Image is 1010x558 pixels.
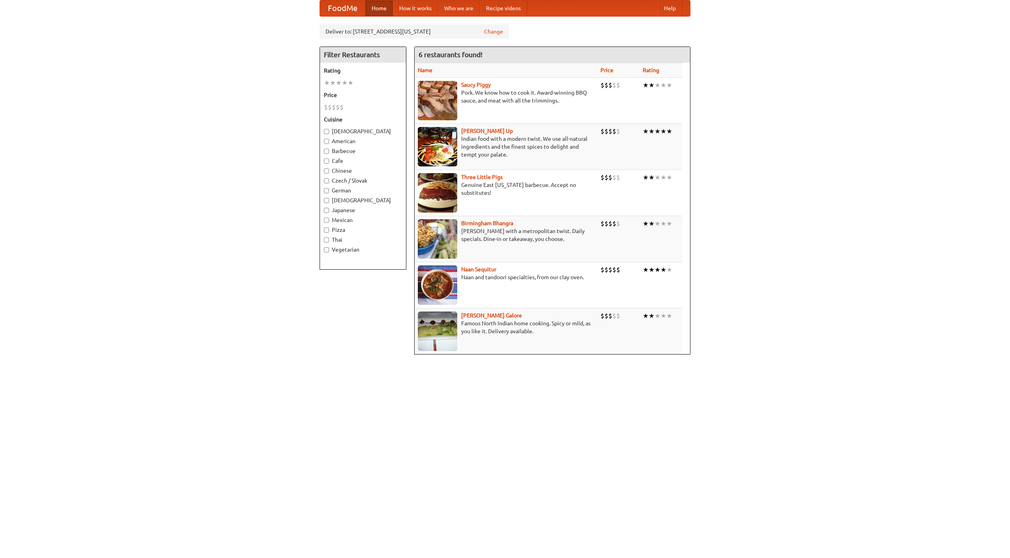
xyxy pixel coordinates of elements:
[324,139,329,144] input: American
[418,319,594,335] p: Famous North Indian home cooking. Spicy or mild, as you like it. Delivery available.
[348,78,353,87] li: ★
[461,312,522,319] a: [PERSON_NAME] Galore
[418,312,457,351] img: currygalore.jpg
[393,0,438,16] a: How it works
[616,127,620,136] li: $
[649,81,655,90] li: ★
[660,312,666,320] li: ★
[418,81,457,120] img: saucy.jpg
[666,127,672,136] li: ★
[324,159,329,164] input: Cafe
[418,181,594,197] p: Genuine East [US_STATE] barbecue. Accept no substitutes!
[324,129,329,134] input: [DEMOGRAPHIC_DATA]
[324,226,402,234] label: Pizza
[461,266,496,272] a: Naan Sequitur
[418,135,594,159] p: Indian food with a modern twist. We use all-natural ingredients and the finest spices to delight ...
[616,265,620,274] li: $
[660,219,666,228] li: ★
[324,167,402,175] label: Chinese
[643,265,649,274] li: ★
[418,127,457,166] img: curryup.jpg
[324,91,402,99] h5: Price
[324,157,402,165] label: Cafe
[643,67,659,73] a: Rating
[461,174,503,180] a: Three Little Pigs
[324,147,402,155] label: Barbecue
[320,47,406,63] h4: Filter Restaurants
[324,149,329,154] input: Barbecue
[484,28,503,35] a: Change
[666,173,672,182] li: ★
[340,103,344,112] li: $
[604,265,608,274] li: $
[608,81,612,90] li: $
[616,81,620,90] li: $
[655,312,660,320] li: ★
[612,265,616,274] li: $
[660,81,666,90] li: ★
[332,103,336,112] li: $
[418,219,457,259] img: bhangra.jpg
[328,103,332,112] li: $
[419,51,483,58] ng-pluralize: 6 restaurants found!
[324,178,329,183] input: Czech / Slovak
[612,173,616,182] li: $
[324,236,402,244] label: Thai
[660,265,666,274] li: ★
[604,81,608,90] li: $
[604,219,608,228] li: $
[666,265,672,274] li: ★
[655,219,660,228] li: ★
[461,82,491,88] a: Saucy Piggy
[324,216,402,224] label: Mexican
[320,24,509,39] div: Deliver to: [STREET_ADDRESS][US_STATE]
[616,173,620,182] li: $
[324,246,402,254] label: Vegetarian
[643,219,649,228] li: ★
[438,0,480,16] a: Who we are
[418,67,432,73] a: Name
[666,312,672,320] li: ★
[418,273,594,281] p: Naan and tandoori specialties, from our clay oven.
[600,67,613,73] a: Price
[666,81,672,90] li: ★
[324,137,402,145] label: American
[324,177,402,185] label: Czech / Slovak
[418,173,457,213] img: littlepigs.jpg
[643,173,649,182] li: ★
[655,81,660,90] li: ★
[604,312,608,320] li: $
[658,0,682,16] a: Help
[604,173,608,182] li: $
[600,173,604,182] li: $
[649,265,655,274] li: ★
[600,219,604,228] li: $
[324,206,402,214] label: Japanese
[608,219,612,228] li: $
[324,103,328,112] li: $
[660,127,666,136] li: ★
[660,173,666,182] li: ★
[461,128,513,134] a: [PERSON_NAME] Up
[600,265,604,274] li: $
[600,127,604,136] li: $
[324,196,402,204] label: [DEMOGRAPHIC_DATA]
[480,0,527,16] a: Recipe videos
[649,312,655,320] li: ★
[461,220,513,226] a: Birmingham Bhangra
[324,247,329,252] input: Vegetarian
[324,116,402,123] h5: Cuisine
[612,312,616,320] li: $
[649,219,655,228] li: ★
[612,219,616,228] li: $
[655,265,660,274] li: ★
[600,81,604,90] li: $
[608,127,612,136] li: $
[604,127,608,136] li: $
[649,127,655,136] li: ★
[365,0,393,16] a: Home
